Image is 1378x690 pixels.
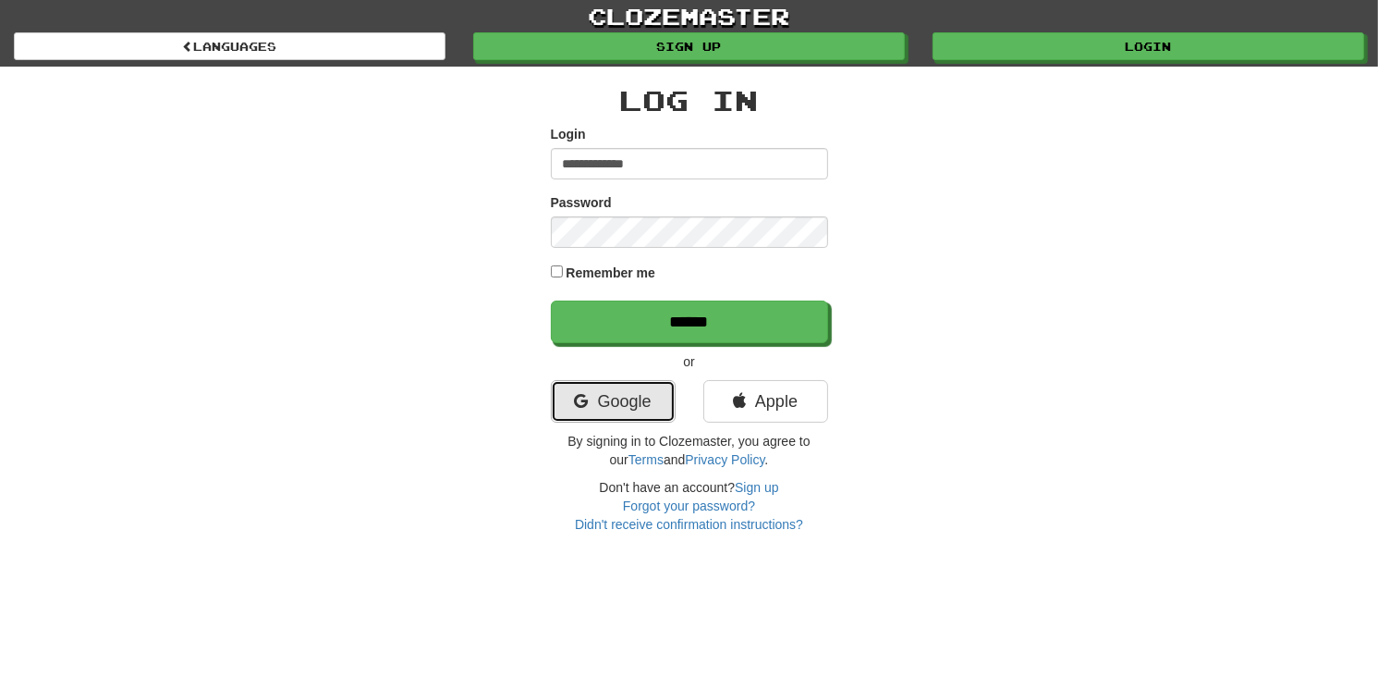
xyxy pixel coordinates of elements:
a: Google [551,380,676,423]
a: Login [933,32,1364,60]
p: By signing in to Clozemaster, you agree to our and . [551,432,828,469]
a: Apple [703,380,828,423]
a: Languages [14,32,445,60]
a: Privacy Policy [685,452,764,467]
label: Password [551,193,612,212]
h2: Log In [551,85,828,116]
a: Terms [628,452,664,467]
div: Don't have an account? [551,478,828,534]
a: Forgot your password? [623,499,755,513]
a: Sign up [735,480,778,495]
label: Login [551,125,586,143]
a: Sign up [473,32,905,60]
p: or [551,352,828,371]
label: Remember me [566,264,655,282]
a: Didn't receive confirmation instructions? [575,517,803,532]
